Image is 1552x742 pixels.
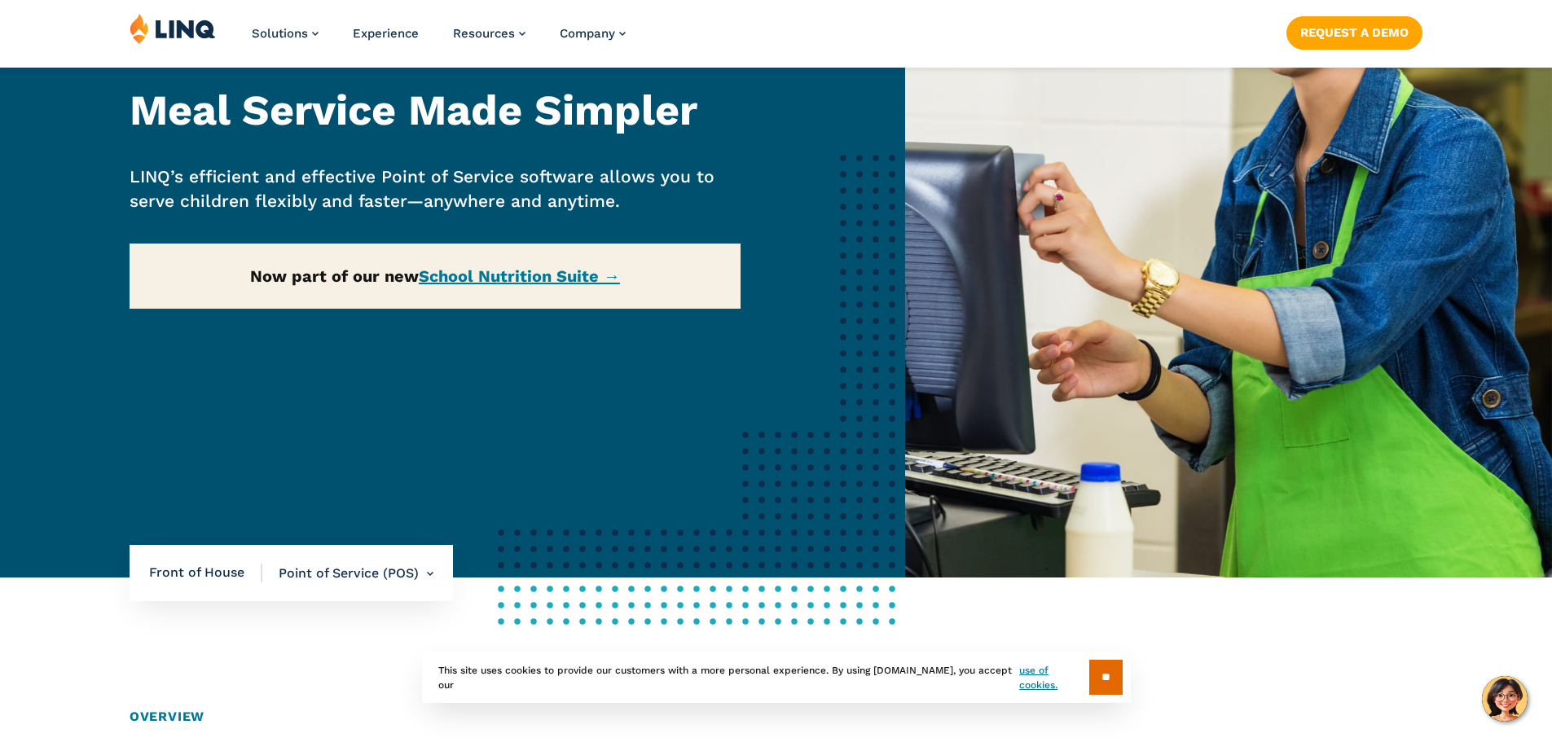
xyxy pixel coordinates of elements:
[419,266,620,286] a: School Nutrition Suite →
[252,26,308,41] span: Solutions
[560,26,626,41] a: Company
[149,564,262,582] span: Front of House
[560,26,615,41] span: Company
[453,26,515,41] span: Resources
[250,266,620,286] strong: Now part of our new
[1482,676,1528,722] button: Hello, have a question? Let’s chat.
[353,26,419,41] a: Experience
[1286,13,1422,49] nav: Button Navigation
[252,13,626,67] nav: Primary Navigation
[1019,663,1088,692] a: use of cookies.
[130,165,741,213] p: LINQ’s efficient and effective Point of Service software allows you to serve children flexibly an...
[453,26,525,41] a: Resources
[130,13,216,44] img: LINQ | K‑12 Software
[262,545,433,602] li: Point of Service (POS)
[422,652,1131,703] div: This site uses cookies to provide our customers with a more personal experience. By using [DOMAIN...
[1286,16,1422,49] a: Request a Demo
[252,26,319,41] a: Solutions
[130,86,697,135] strong: Meal Service Made Simpler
